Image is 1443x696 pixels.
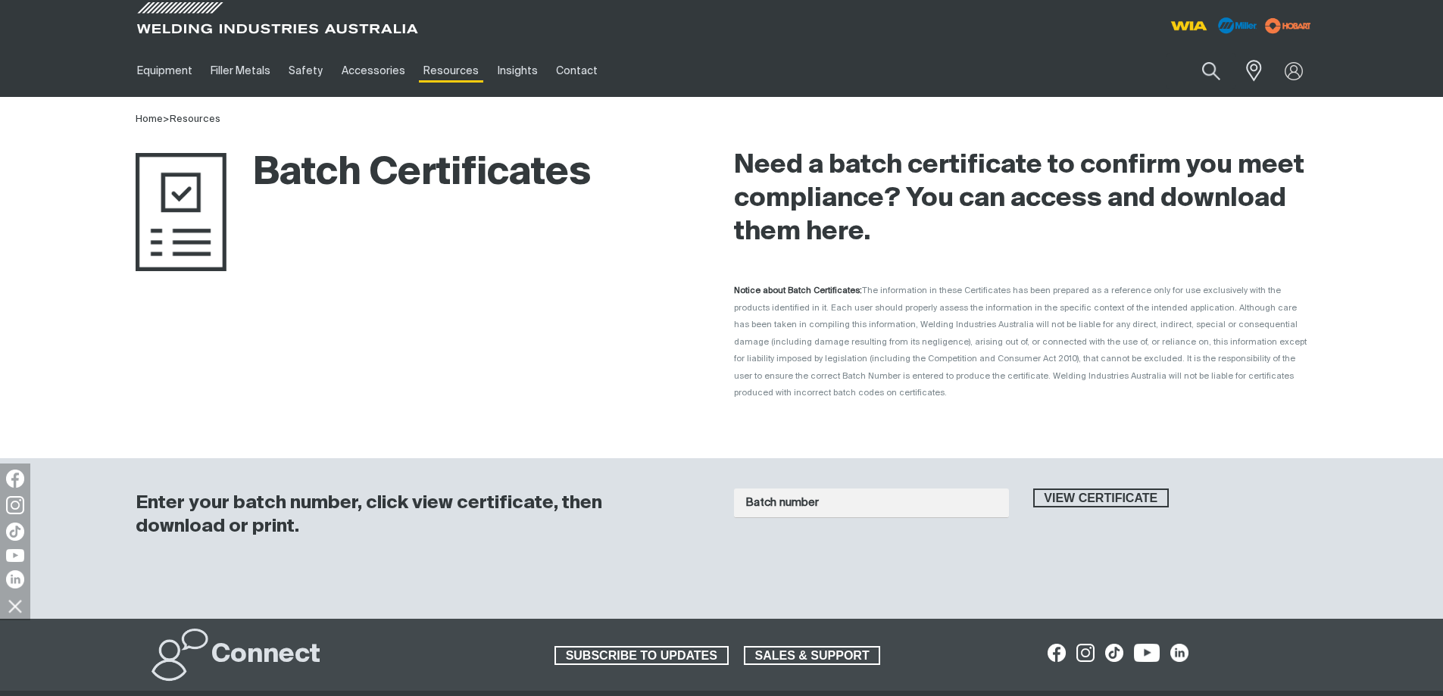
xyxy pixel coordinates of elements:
[734,286,862,295] strong: Notice about Batch Certificates:
[6,549,24,562] img: YouTube
[554,646,729,666] a: SUBSCRIBE TO UPDATES
[136,114,163,124] a: Home
[1166,53,1236,89] input: Product name or item number...
[1033,488,1170,508] button: View certificate
[6,470,24,488] img: Facebook
[128,45,201,97] a: Equipment
[745,646,879,666] span: SALES & SUPPORT
[1185,53,1237,89] button: Search products
[414,45,488,97] a: Resources
[556,646,727,666] span: SUBSCRIBE TO UPDATES
[1260,14,1316,37] img: miller
[6,570,24,588] img: LinkedIn
[128,45,1019,97] nav: Main
[333,45,414,97] a: Accessories
[547,45,607,97] a: Contact
[734,286,1307,397] span: The information in these Certificates has been prepared as a reference only for use exclusively w...
[1035,488,1168,508] span: View certificate
[211,638,320,672] h2: Connect
[734,149,1308,249] h2: Need a batch certificate to confirm you meet compliance? You can access and download them here.
[163,114,170,124] span: >
[170,114,220,124] a: Resources
[136,492,695,538] h3: Enter your batch number, click view certificate, then download or print.
[280,45,332,97] a: Safety
[488,45,546,97] a: Insights
[6,496,24,514] img: Instagram
[201,45,280,97] a: Filler Metals
[6,523,24,541] img: TikTok
[744,646,881,666] a: SALES & SUPPORT
[2,593,28,619] img: hide socials
[136,149,591,198] h1: Batch Certificates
